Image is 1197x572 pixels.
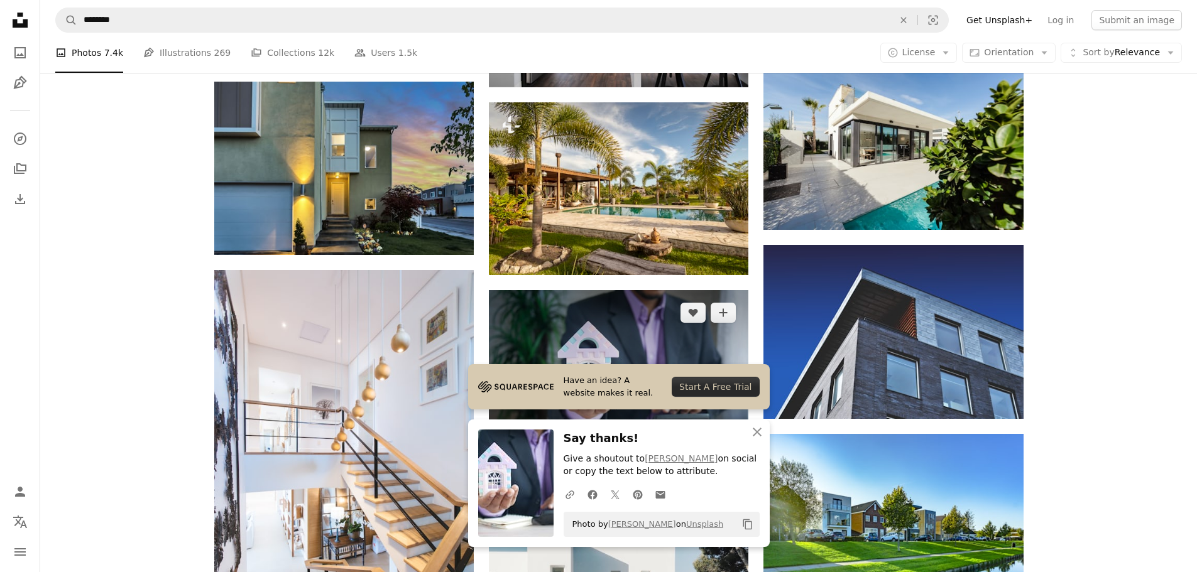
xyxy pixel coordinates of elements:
[8,8,33,35] a: Home — Unsplash
[8,40,33,65] a: Photos
[686,519,723,529] a: Unsplash
[55,8,949,33] form: Find visuals sitewide
[1061,43,1182,63] button: Sort byRelevance
[890,8,917,32] button: Clear
[214,46,231,60] span: 269
[1040,10,1081,30] a: Log in
[902,47,936,57] span: License
[763,514,1023,526] a: white and brown house near green grass field and body of water during daytime
[763,245,1023,419] img: windowpanes at the building
[468,364,770,409] a: Have an idea? A website makes it real.Start A Free Trial
[880,43,958,63] button: License
[1083,47,1114,57] span: Sort by
[566,514,724,534] span: Photo by on
[763,137,1023,148] a: white and grey concrete building near swimming pool under clear sky during daytime
[962,43,1056,63] button: Orientation
[8,539,33,564] button: Menu
[398,46,417,60] span: 1.5k
[581,482,604,507] a: Share on Facebook
[604,482,626,507] a: Share on Twitter
[214,82,474,255] img: outdoor lamps turned on
[608,519,676,529] a: [PERSON_NAME]
[984,47,1034,57] span: Orientation
[8,479,33,504] a: Log in / Sign up
[8,509,33,534] button: Language
[478,377,554,396] img: file-1705255347840-230a6ab5bca9image
[1083,46,1160,59] span: Relevance
[680,303,706,323] button: Like
[711,303,736,323] button: Add to Collection
[354,33,417,73] a: Users 1.5k
[672,377,759,397] div: Start A Free Trial
[649,482,672,507] a: Share over email
[959,10,1040,30] a: Get Unsplash+
[318,46,334,60] span: 12k
[1091,10,1182,30] button: Submit an image
[8,70,33,95] a: Illustrations
[564,429,760,448] h3: Say thanks!
[645,453,718,463] a: [PERSON_NAME]
[8,126,33,151] a: Explore
[143,33,231,73] a: Illustrations 269
[8,156,33,181] a: Collections
[214,458,474,470] a: brown staircase
[763,57,1023,229] img: white and grey concrete building near swimming pool under clear sky during daytime
[56,8,77,32] button: Search Unsplash
[918,8,948,32] button: Visual search
[564,374,662,399] span: Have an idea? A website makes it real.
[8,186,33,212] a: Download History
[564,453,760,478] p: Give a shoutout to on social or copy the text below to attribute.
[489,183,748,194] a: a pool surrounded by palm trees next to a house
[251,33,334,73] a: Collections 12k
[763,326,1023,337] a: windowpanes at the building
[489,102,748,275] img: a pool surrounded by palm trees next to a house
[626,482,649,507] a: Share on Pinterest
[737,514,758,535] button: Copy to clipboard
[214,162,474,173] a: outdoor lamps turned on
[489,290,748,463] img: man in purple suit jacket using laptop computer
